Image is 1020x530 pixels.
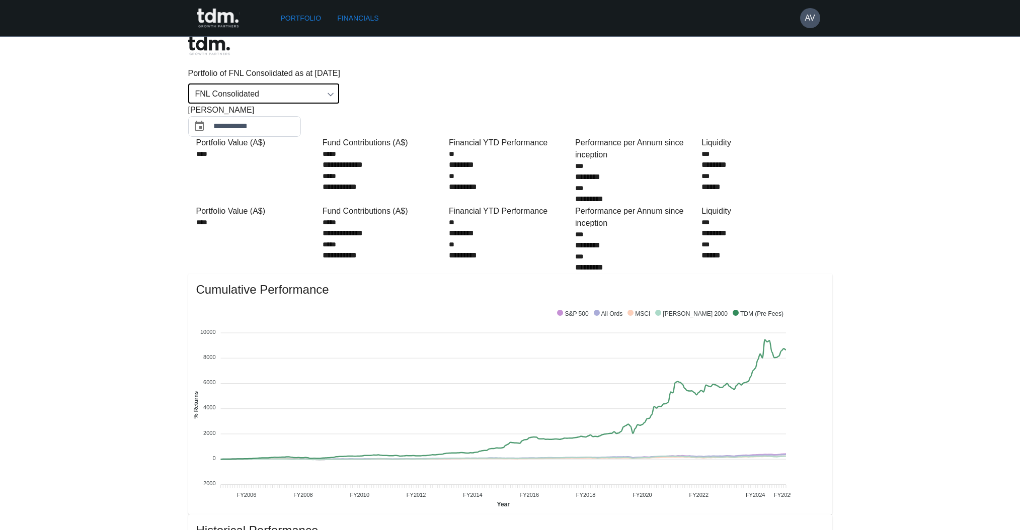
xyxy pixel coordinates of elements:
tspan: FY2020 [633,492,652,498]
div: Liquidity [701,137,824,149]
span: TDM (Pre Fees) [733,310,783,317]
div: FNL Consolidated [188,83,339,104]
span: S&P 500 [557,310,588,317]
span: All Ords [594,310,623,317]
span: MSCI [627,310,650,317]
tspan: 6000 [203,379,215,385]
tspan: FY2008 [293,492,313,498]
div: Portfolio Value (A$) [196,137,319,149]
h6: AV [805,12,815,24]
div: Financial YTD Performance [449,137,571,149]
tspan: 4000 [203,404,215,410]
tspan: FY2022 [689,492,709,498]
text: % Returns [192,391,198,418]
a: Financials [333,9,382,28]
tspan: FY2018 [576,492,596,498]
button: Choose date, selected date is Aug 31, 2025 [189,116,209,136]
tspan: FY2016 [519,492,539,498]
span: [PERSON_NAME] 2000 [655,310,728,317]
text: Year [497,501,510,508]
tspan: FY2025 [774,492,794,498]
button: AV [800,8,820,28]
div: Performance per Annum since inception [575,205,697,229]
tspan: 2000 [203,429,215,435]
a: Portfolio [277,9,326,28]
span: [PERSON_NAME] [188,104,255,116]
div: Performance per Annum since inception [575,137,697,161]
div: Fund Contributions (A$) [323,205,445,217]
tspan: FY2012 [407,492,426,498]
tspan: FY2010 [350,492,369,498]
tspan: 0 [212,455,215,461]
tspan: 10000 [200,328,216,334]
tspan: FY2006 [237,492,256,498]
tspan: -2000 [201,480,215,486]
div: Liquidity [701,205,824,217]
tspan: FY2014 [463,492,483,498]
div: Fund Contributions (A$) [323,137,445,149]
tspan: 8000 [203,354,215,360]
span: Cumulative Performance [196,282,824,298]
tspan: FY2024 [746,492,765,498]
div: Portfolio Value (A$) [196,205,319,217]
div: Financial YTD Performance [449,205,571,217]
p: Portfolio of FNL Consolidated as at [DATE] [188,67,832,79]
